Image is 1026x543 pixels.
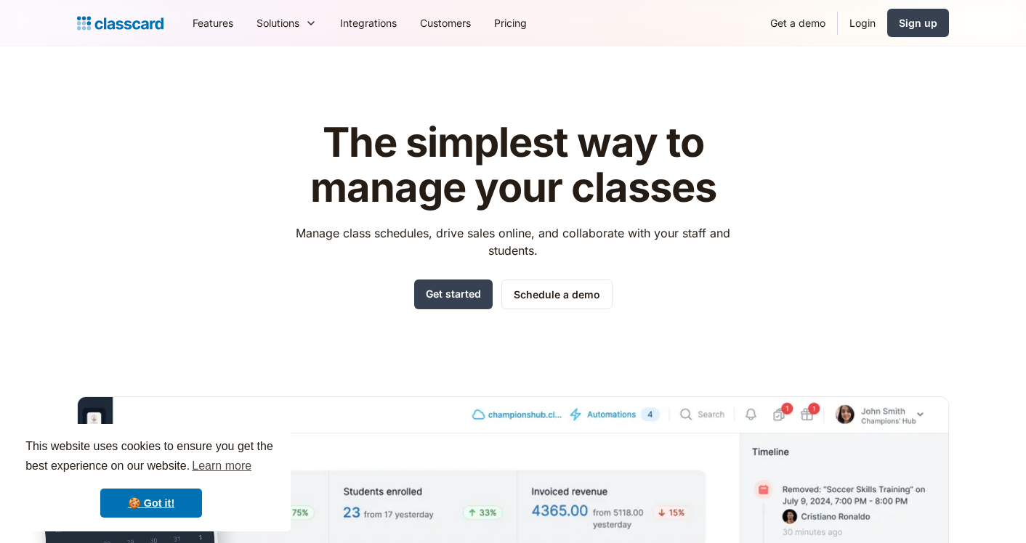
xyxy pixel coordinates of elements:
a: Customers [408,7,482,39]
h1: The simplest way to manage your classes [283,121,744,210]
a: Login [838,7,887,39]
span: This website uses cookies to ensure you get the best experience on our website. [25,438,277,477]
a: home [77,13,163,33]
a: Schedule a demo [501,279,613,309]
p: Manage class schedules, drive sales online, and collaborate with your staff and students. [283,224,744,259]
a: learn more about cookies [190,455,254,477]
a: Get a demo [759,7,837,39]
a: Get started [414,279,493,309]
a: Integrations [328,7,408,39]
div: Solutions [245,7,328,39]
a: Sign up [887,9,949,37]
a: dismiss cookie message [100,489,202,518]
div: cookieconsent [12,424,291,531]
div: Solutions [256,15,299,30]
a: Pricing [482,7,538,39]
a: Features [181,7,245,39]
div: Sign up [899,15,937,30]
